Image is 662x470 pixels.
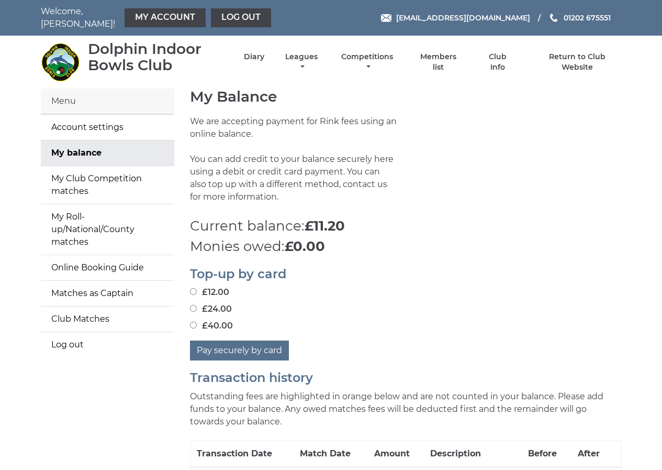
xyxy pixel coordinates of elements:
[190,286,229,299] label: £12.00
[41,140,174,166] a: My balance
[190,115,398,216] p: We are accepting payment for Rink fees using an online balance. You can add credit to your balanc...
[88,41,226,73] div: Dolphin Indoor Bowls Club
[190,441,294,467] th: Transaction Date
[305,217,345,234] strong: £11.20
[564,13,611,23] span: 01202 675551
[190,216,622,236] p: Current balance:
[368,441,424,467] th: Amount
[294,441,368,467] th: Match Date
[381,14,391,22] img: Email
[41,281,174,306] a: Matches as Captain
[211,8,271,27] a: Log out
[190,305,197,312] input: £24.00
[550,14,557,22] img: Phone us
[190,371,622,385] h2: Transaction history
[481,52,515,72] a: Club Info
[41,115,174,140] a: Account settings
[190,267,622,281] h2: Top-up by card
[190,320,233,332] label: £40.00
[190,322,197,329] input: £40.00
[41,5,274,30] nav: Welcome, [PERSON_NAME]!
[190,89,622,105] h1: My Balance
[41,166,174,204] a: My Club Competition matches
[396,13,530,23] span: [EMAIL_ADDRESS][DOMAIN_NAME]
[548,12,611,24] a: Phone us 01202 675551
[381,12,530,24] a: Email [EMAIL_ADDRESS][DOMAIN_NAME]
[41,42,80,82] img: Dolphin Indoor Bowls Club
[41,332,174,357] a: Log out
[190,341,289,360] button: Pay securely by card
[414,52,462,72] a: Members list
[41,307,174,332] a: Club Matches
[285,238,325,255] strong: £0.00
[339,52,396,72] a: Competitions
[283,52,320,72] a: Leagues
[41,204,174,255] a: My Roll-up/National/County matches
[244,52,264,62] a: Diary
[125,8,206,27] a: My Account
[41,255,174,280] a: Online Booking Guide
[190,303,232,315] label: £24.00
[533,52,621,72] a: Return to Club Website
[424,441,521,467] th: Description
[190,236,622,257] p: Monies owed:
[190,390,622,428] p: Outstanding fees are highlighted in orange below and are not counted in your balance. Please add ...
[41,89,174,114] div: Menu
[522,441,571,467] th: Before
[571,441,621,467] th: After
[190,288,197,295] input: £12.00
